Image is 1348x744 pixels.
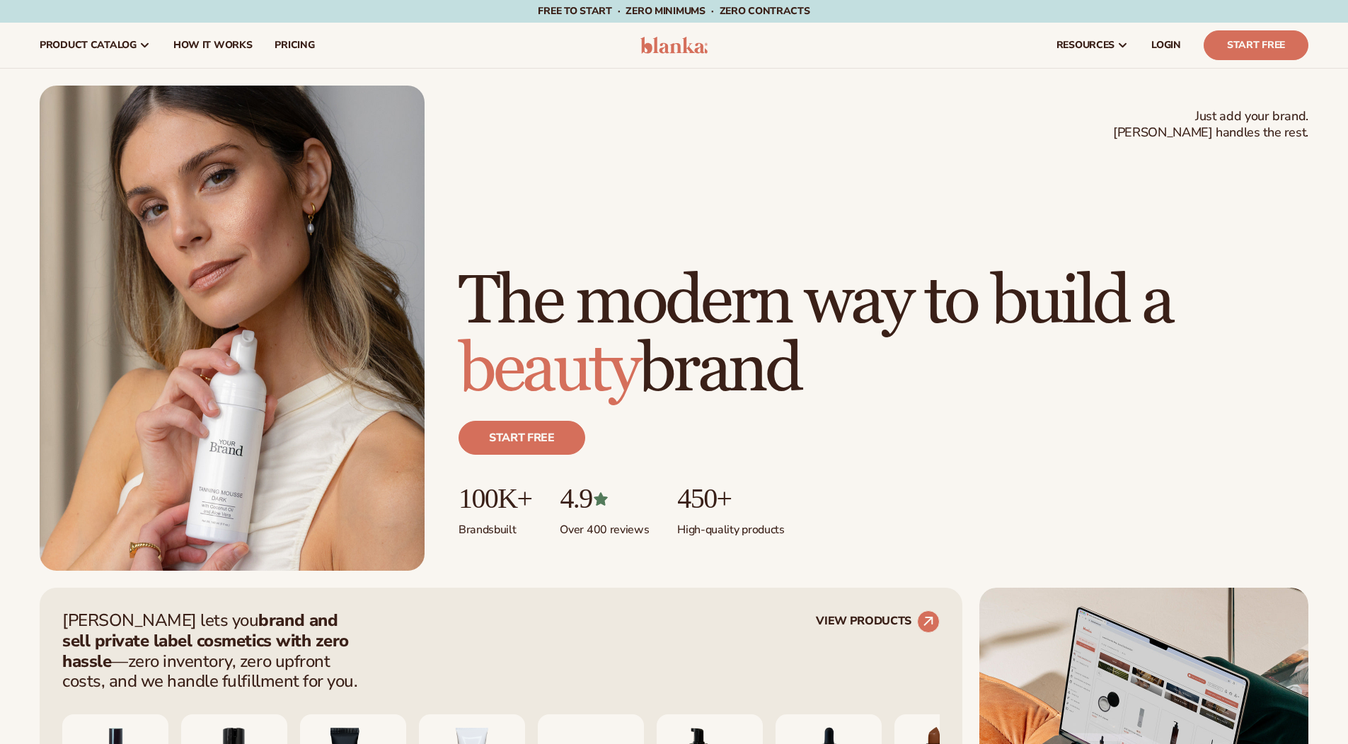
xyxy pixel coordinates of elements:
[1204,30,1308,60] a: Start Free
[1140,23,1192,68] a: LOGIN
[162,23,264,68] a: How It Works
[560,514,649,537] p: Over 400 reviews
[40,86,425,571] img: Female holding tanning mousse.
[459,328,638,411] span: beauty
[640,37,708,54] img: logo
[1151,40,1181,51] span: LOGIN
[40,40,137,51] span: product catalog
[62,609,349,673] strong: brand and sell private label cosmetics with zero hassle
[560,483,649,514] p: 4.9
[28,23,162,68] a: product catalog
[538,4,810,18] span: Free to start · ZERO minimums · ZERO contracts
[816,610,940,633] a: VIEW PRODUCTS
[275,40,314,51] span: pricing
[459,268,1308,404] h1: The modern way to build a brand
[173,40,253,51] span: How It Works
[677,483,784,514] p: 450+
[1045,23,1140,68] a: resources
[677,514,784,537] p: High-quality products
[62,610,367,692] p: [PERSON_NAME] lets you —zero inventory, zero upfront costs, and we handle fulfillment for you.
[459,483,531,514] p: 100K+
[1056,40,1114,51] span: resources
[459,421,585,455] a: Start free
[459,514,531,537] p: Brands built
[1113,108,1308,141] span: Just add your brand. [PERSON_NAME] handles the rest.
[263,23,326,68] a: pricing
